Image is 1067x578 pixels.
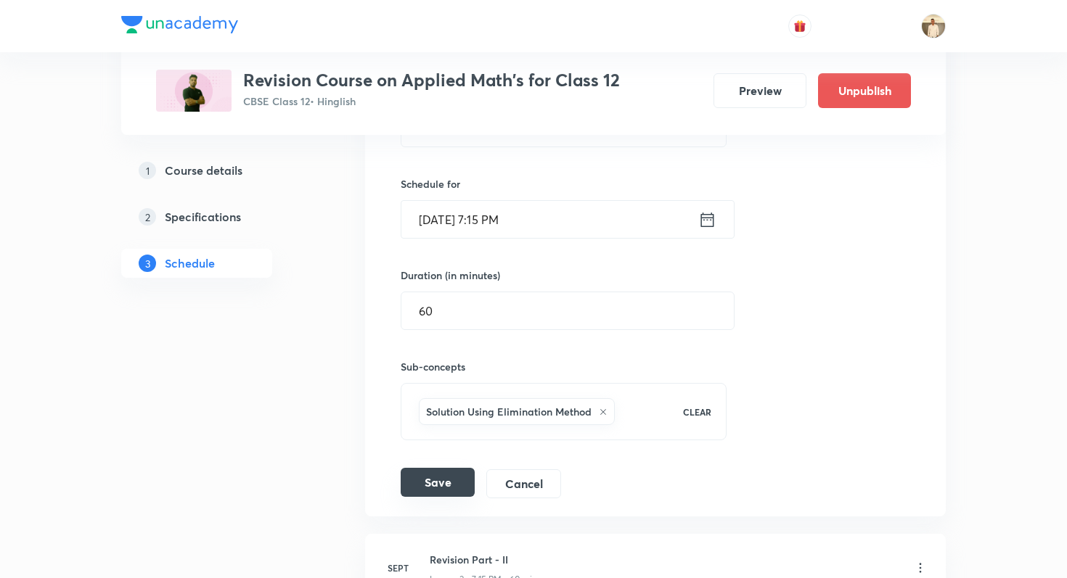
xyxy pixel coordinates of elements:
[121,202,319,231] a: 2Specifications
[165,162,242,179] h5: Course details
[401,292,734,329] input: 60
[401,359,727,374] h6: Sub-concepts
[401,268,500,283] h6: Duration (in minutes)
[383,561,412,574] h6: Sept
[121,156,319,185] a: 1Course details
[139,162,156,179] p: 1
[921,14,946,38] img: Chandrakant Deshmukh
[156,70,232,112] img: 5BD6B7DF-C9D4-47AC-9B83-DAB8B29CD6C7_plus.png
[426,404,592,419] h6: Solution Using Elimination Method
[139,255,156,272] p: 3
[165,255,215,272] h5: Schedule
[793,20,806,33] img: avatar
[121,16,238,37] a: Company Logo
[401,468,475,497] button: Save
[714,73,806,108] button: Preview
[139,208,156,226] p: 2
[430,552,537,567] h6: Revision Part - II
[243,70,620,91] h3: Revision Course on Applied Math's for Class 12
[243,94,620,109] p: CBSE Class 12 • Hinglish
[788,15,812,38] button: avatar
[401,176,727,191] h6: Schedule for
[121,16,238,33] img: Company Logo
[818,73,911,108] button: Unpublish
[486,469,561,498] button: Cancel
[683,405,711,418] p: CLEAR
[165,208,241,226] h5: Specifications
